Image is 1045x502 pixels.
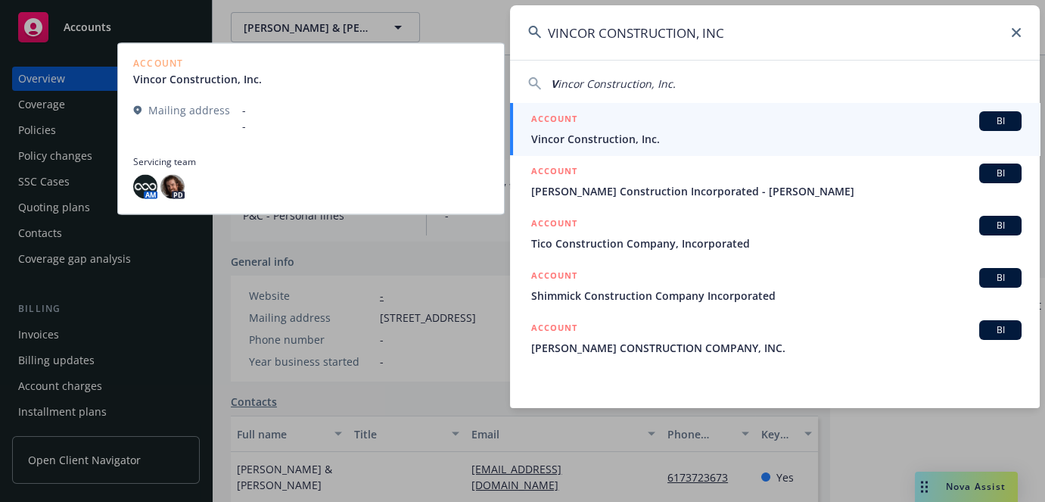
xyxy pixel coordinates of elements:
[510,5,1040,60] input: Search...
[531,320,577,338] h5: ACCOUNT
[985,271,1015,285] span: BI
[531,111,577,129] h5: ACCOUNT
[985,323,1015,337] span: BI
[985,114,1015,128] span: BI
[510,260,1040,312] a: ACCOUNTBIShimmick Construction Company Incorporated
[531,216,577,234] h5: ACCOUNT
[531,183,1022,199] span: [PERSON_NAME] Construction Incorporated - [PERSON_NAME]
[531,164,577,182] h5: ACCOUNT
[531,268,577,286] h5: ACCOUNT
[510,207,1040,260] a: ACCOUNTBITico Construction Company, Incorporated
[531,131,1022,147] span: Vincor Construction, Inc.
[551,76,558,91] span: V
[558,76,676,91] span: incor Construction, Inc.
[985,167,1015,180] span: BI
[510,103,1040,155] a: ACCOUNTBIVincor Construction, Inc.
[510,155,1040,207] a: ACCOUNTBI[PERSON_NAME] Construction Incorporated - [PERSON_NAME]
[510,312,1040,364] a: ACCOUNTBI[PERSON_NAME] CONSTRUCTION COMPANY, INC.
[531,340,1022,356] span: [PERSON_NAME] CONSTRUCTION COMPANY, INC.
[531,288,1022,304] span: Shimmick Construction Company Incorporated
[985,219,1015,232] span: BI
[531,235,1022,251] span: Tico Construction Company, Incorporated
